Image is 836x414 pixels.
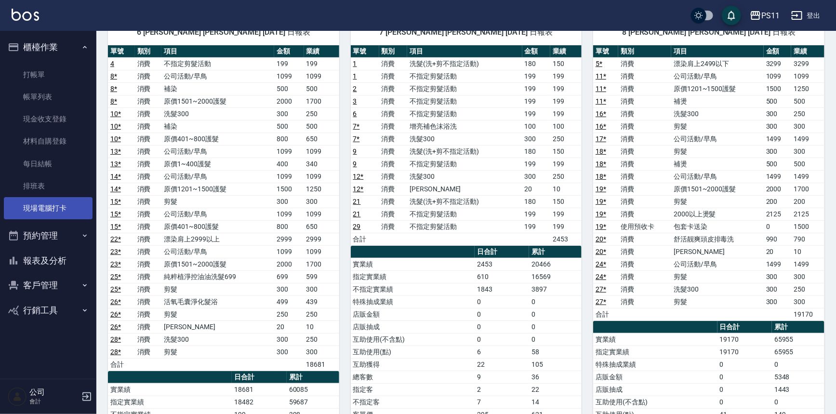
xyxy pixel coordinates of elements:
[593,45,824,321] table: a dense table
[304,145,339,158] td: 1099
[135,233,162,245] td: 消費
[304,258,339,270] td: 1700
[475,246,529,258] th: 日合計
[550,57,582,70] td: 150
[522,82,551,95] td: 199
[671,295,764,308] td: 剪髮
[161,195,274,208] td: 剪髮
[764,158,792,170] td: 500
[351,270,475,283] td: 指定實業績
[529,258,582,270] td: 20466
[304,133,339,145] td: 650
[274,170,304,183] td: 1099
[4,248,93,273] button: 報表及分析
[671,258,764,270] td: 公司活動/早鳥
[522,120,551,133] td: 100
[407,220,522,233] td: 不指定剪髮活動
[764,220,792,233] td: 0
[4,273,93,298] button: 客戶管理
[161,120,274,133] td: 補染
[135,321,162,333] td: 消費
[274,133,304,145] td: 800
[161,321,274,333] td: [PERSON_NAME]
[550,183,582,195] td: 10
[135,145,162,158] td: 消費
[791,270,824,283] td: 300
[529,295,582,308] td: 0
[671,220,764,233] td: 包套卡送染
[161,295,274,308] td: 活氧毛囊淨化髮浴
[108,45,339,371] table: a dense table
[550,107,582,120] td: 199
[135,107,162,120] td: 消費
[351,45,582,246] table: a dense table
[274,233,304,245] td: 2999
[618,195,671,208] td: 消費
[379,170,408,183] td: 消費
[304,195,339,208] td: 300
[379,120,408,133] td: 消費
[618,82,671,95] td: 消費
[475,283,529,295] td: 1843
[407,145,522,158] td: 洗髮(洗+剪不指定活動)
[4,130,93,152] a: 材料自購登錄
[353,85,357,93] a: 2
[161,158,274,170] td: 原價1~400護髮
[522,170,551,183] td: 300
[522,208,551,220] td: 199
[161,133,274,145] td: 原價401~800護髮
[550,158,582,170] td: 199
[353,60,357,67] a: 1
[550,70,582,82] td: 199
[618,183,671,195] td: 消費
[8,387,27,406] img: Person
[135,82,162,95] td: 消費
[475,270,529,283] td: 610
[764,208,792,220] td: 2125
[161,145,274,158] td: 公司活動/早鳥
[529,246,582,258] th: 累計
[119,27,328,37] span: 6 [PERSON_NAME] [PERSON_NAME] [DATE] 日報表
[529,308,582,321] td: 0
[304,220,339,233] td: 650
[135,270,162,283] td: 消費
[161,95,274,107] td: 原價1501~2000護髮
[353,160,357,168] a: 9
[550,95,582,107] td: 199
[4,197,93,219] a: 現場電腦打卡
[522,183,551,195] td: 20
[618,107,671,120] td: 消費
[274,258,304,270] td: 2000
[618,95,671,107] td: 消費
[110,60,114,67] a: 4
[764,70,792,82] td: 1099
[522,158,551,170] td: 199
[764,145,792,158] td: 300
[407,158,522,170] td: 不指定剪髮活動
[791,183,824,195] td: 1700
[274,45,304,58] th: 金額
[379,82,408,95] td: 消費
[671,145,764,158] td: 剪髮
[135,133,162,145] td: 消費
[791,295,824,308] td: 300
[593,45,618,58] th: 單號
[161,107,274,120] td: 洗髮300
[379,183,408,195] td: 消費
[4,64,93,86] a: 打帳單
[618,145,671,158] td: 消費
[550,82,582,95] td: 199
[618,258,671,270] td: 消費
[161,308,274,321] td: 剪髮
[550,133,582,145] td: 250
[529,270,582,283] td: 16569
[522,95,551,107] td: 199
[764,258,792,270] td: 1499
[550,195,582,208] td: 150
[791,145,824,158] td: 300
[791,220,824,233] td: 1500
[407,208,522,220] td: 不指定剪髮活動
[274,208,304,220] td: 1099
[550,220,582,233] td: 199
[304,107,339,120] td: 250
